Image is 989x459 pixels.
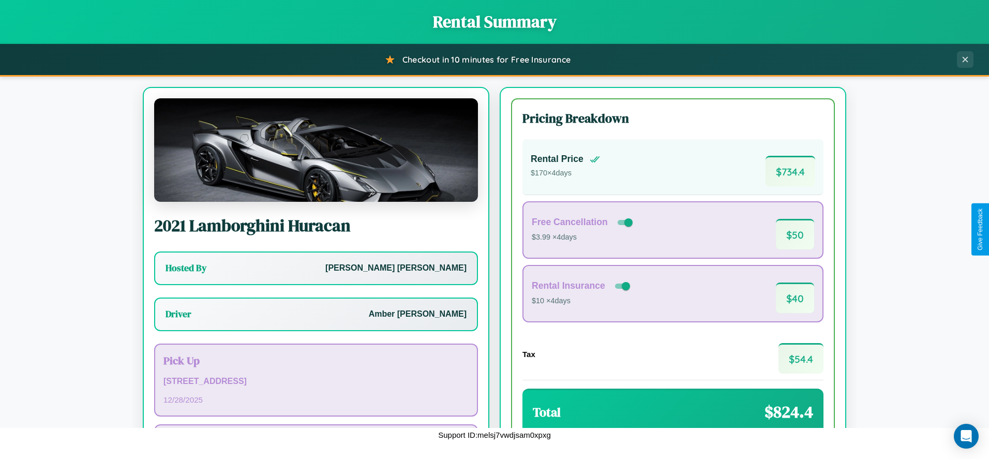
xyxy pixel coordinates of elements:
[163,393,469,407] p: 12 / 28 / 2025
[166,262,206,274] h3: Hosted By
[532,294,632,308] p: $10 × 4 days
[532,231,635,244] p: $3.99 × 4 days
[766,156,815,186] span: $ 734.4
[163,374,469,389] p: [STREET_ADDRESS]
[531,167,600,180] p: $ 170 × 4 days
[325,261,467,276] p: [PERSON_NAME] [PERSON_NAME]
[977,209,984,250] div: Give Feedback
[533,404,561,421] h3: Total
[154,214,478,237] h2: 2021 Lamborghini Huracan
[402,54,571,65] span: Checkout in 10 minutes for Free Insurance
[154,98,478,202] img: Lamborghini Huracan
[369,307,467,322] p: Amber [PERSON_NAME]
[522,110,823,127] h3: Pricing Breakdown
[954,424,979,449] div: Open Intercom Messenger
[522,350,535,359] h4: Tax
[163,353,469,368] h3: Pick Up
[532,280,605,291] h4: Rental Insurance
[10,10,979,33] h1: Rental Summary
[778,343,823,374] span: $ 54.4
[776,283,814,313] span: $ 40
[531,154,583,165] h4: Rental Price
[765,401,813,423] span: $ 824.4
[438,428,551,442] p: Support ID: melsj7vwdjsam0xpxg
[532,217,608,228] h4: Free Cancellation
[776,219,814,249] span: $ 50
[166,308,191,320] h3: Driver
